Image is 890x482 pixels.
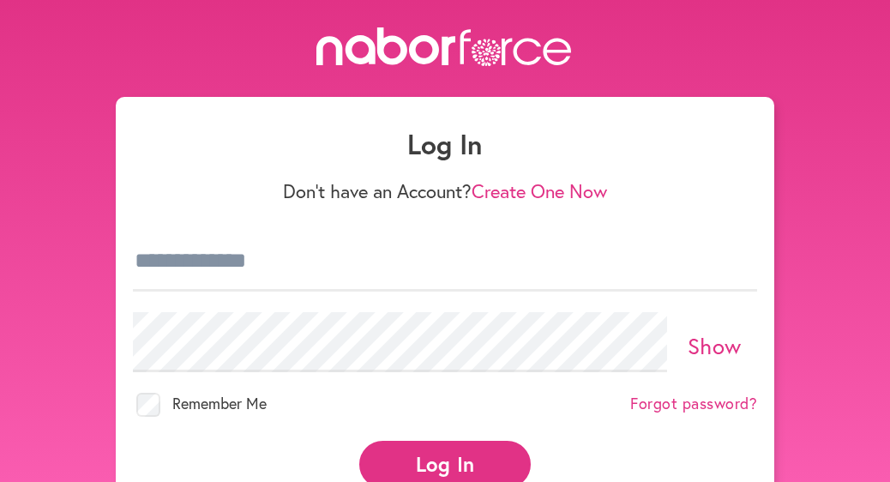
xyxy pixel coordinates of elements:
p: Don't have an Account? [133,180,757,202]
a: Forgot password? [630,395,757,413]
a: Create One Now [472,178,607,203]
a: Show [688,331,742,360]
span: Remember Me [172,393,267,413]
h1: Log In [133,128,757,160]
